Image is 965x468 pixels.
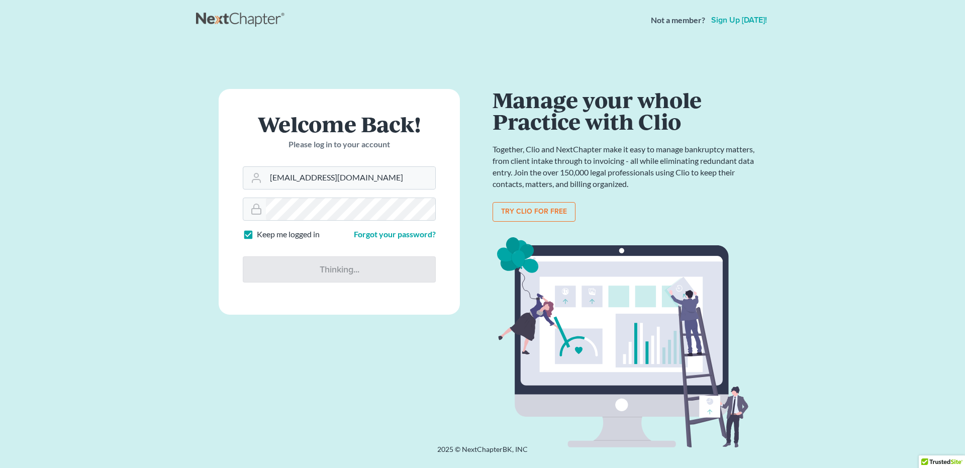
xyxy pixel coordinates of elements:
[243,113,436,135] h1: Welcome Back!
[243,256,436,283] input: Thinking...
[493,89,759,132] h1: Manage your whole Practice with Clio
[257,229,320,240] label: Keep me logged in
[709,16,769,24] a: Sign up [DATE]!
[651,15,705,26] strong: Not a member?
[493,144,759,190] p: Together, Clio and NextChapter make it easy to manage bankruptcy matters, from client intake thro...
[196,444,769,462] div: 2025 © NextChapterBK, INC
[266,167,435,189] input: Email Address
[243,139,436,150] p: Please log in to your account
[493,234,759,452] img: clio_bg-1f7fd5e12b4bb4ecf8b57ca1a7e67e4ff233b1f5529bdf2c1c242739b0445cb7.svg
[493,202,575,222] a: Try clio for free
[354,229,436,239] a: Forgot your password?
